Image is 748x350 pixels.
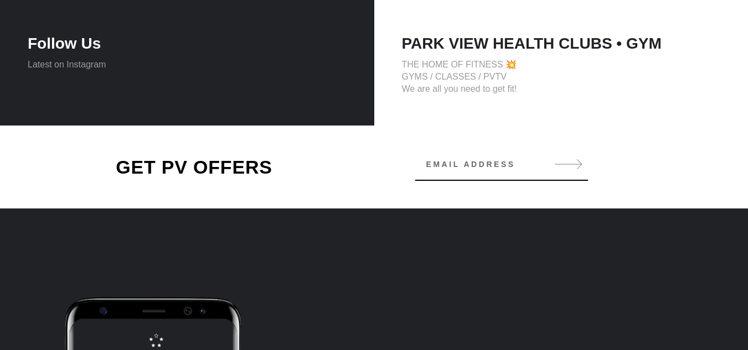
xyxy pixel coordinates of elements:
h2: GET PV OFFERS [42,156,347,178]
p: Latest on Instagram [28,59,347,71]
p: THE HOME OF FITNESS 💥 GYMS / CLASSES / PVTV We are all you need to get fit! [402,59,721,95]
input: Email address [415,153,588,175]
h4: Follow Us [28,34,347,53]
h4: PARK VIEW HEALTH CLUBS • GYM [402,34,721,53]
